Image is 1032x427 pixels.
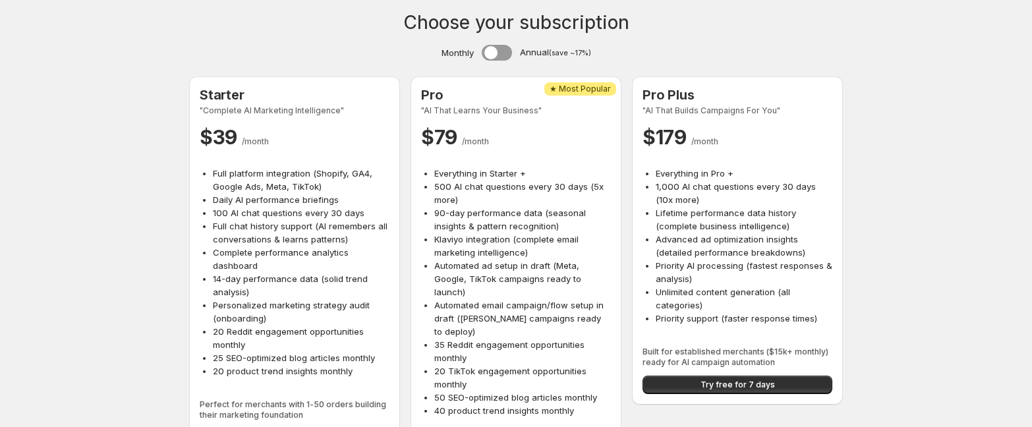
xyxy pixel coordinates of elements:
[200,87,389,103] h2: Starter
[403,16,629,29] h1: Choose your subscription
[213,246,389,272] li: Complete performance analytics dashboard
[520,45,591,60] span: Annual
[656,180,832,206] li: 1,000 AI chat questions every 30 days (10x more)
[643,87,832,103] h2: Pro Plus
[200,105,389,116] span: "Complete AI Marketing Intelligence"
[643,105,832,116] span: "AI That Builds Campaigns For You"
[442,46,474,59] span: Monthly
[434,259,611,299] li: Automated ad setup in draft (Meta, Google, TikTok campaigns ready to launch)
[213,193,389,206] li: Daily AI performance briefings
[213,325,389,351] li: 20 Reddit engagement opportunities monthly
[213,219,389,246] li: Full chat history support (AI remembers all conversations & learns patterns)
[656,259,832,285] li: Priority AI processing (fastest responses & analysis)
[701,380,775,390] span: Try free for 7 days
[656,206,832,233] li: Lifetime performance data history (complete business intelligence)
[213,299,389,325] li: Personalized marketing strategy audit (onboarding)
[213,351,389,364] li: 25 SEO-optimized blog articles monthly
[656,233,832,259] li: Advanced ad optimization insights (detailed performance breakdowns)
[462,136,489,146] span: / month
[421,124,611,150] p: $ 79
[550,84,611,94] span: ★ Most Popular
[643,347,832,368] span: Built for established merchants ($15k+ monthly) ready for AI campaign automation
[213,167,389,193] li: Full platform integration (Shopify, GA4, Google Ads, Meta, TikTok)
[549,49,591,57] small: (save ~17%)
[434,364,611,391] li: 20 TikTok engagement opportunities monthly
[434,404,611,417] li: 40 product trend insights monthly
[434,167,611,180] li: Everything in Starter +
[434,206,611,233] li: 90-day performance data (seasonal insights & pattern recognition)
[213,364,389,378] li: 20 product trend insights monthly
[434,233,611,259] li: Klaviyo integration (complete email marketing intelligence)
[421,87,611,103] h2: Pro
[242,136,269,146] span: / month
[656,285,832,312] li: Unlimited content generation (all categories)
[213,272,389,299] li: 14-day performance data (solid trend analysis)
[656,312,832,325] li: Priority support (faster response times)
[213,206,389,219] li: 100 AI chat questions every 30 days
[643,376,832,394] button: Try free for 7 days
[200,124,389,150] p: $ 39
[434,299,611,338] li: Automated email campaign/flow setup in draft ([PERSON_NAME] campaigns ready to deploy)
[434,391,611,404] li: 50 SEO-optimized blog articles monthly
[691,136,718,146] span: / month
[656,167,832,180] li: Everything in Pro +
[421,105,611,116] span: "AI That Learns Your Business"
[434,338,611,364] li: 35 Reddit engagement opportunities monthly
[200,399,389,420] span: Perfect for merchants with 1-50 orders building their marketing foundation
[643,124,832,150] p: $ 179
[434,180,611,206] li: 500 AI chat questions every 30 days (5x more)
